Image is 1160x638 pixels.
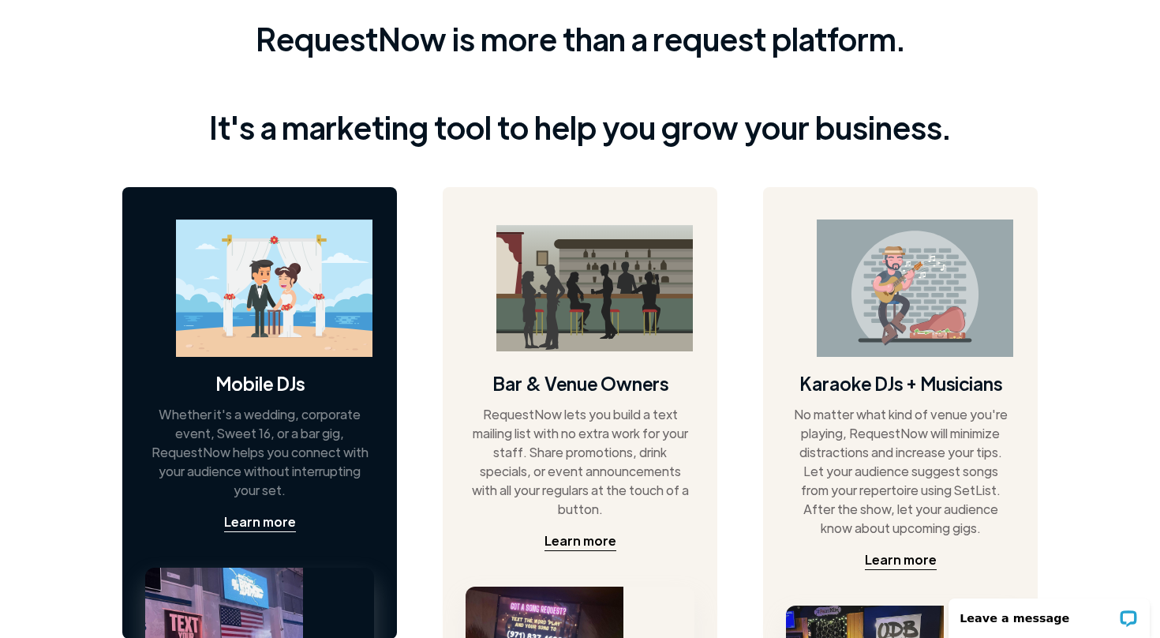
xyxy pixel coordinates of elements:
h4: Bar & Venue Owners [492,370,668,396]
h4: Karaoke DJs + Musicians [799,370,1002,396]
div: RequestNow is more than a request platform. It's a marketing tool to help you grow your business. [209,17,951,149]
div: Whether it's a wedding, corporate event, Sweet 16, or a bar gig, RequestNow helps you connect wit... [150,405,369,500]
iframe: LiveChat chat widget [938,588,1160,638]
a: Learn more [865,550,937,570]
div: Learn more [544,531,616,550]
img: bar image [496,225,693,351]
a: Learn more [544,531,616,551]
div: No matter what kind of venue you're playing, RequestNow will minimize distractions and increase y... [791,405,1010,538]
img: wedding on a beach [176,220,372,358]
div: Learn more [865,550,937,569]
h4: Mobile DJs [215,370,305,396]
a: Learn more [224,512,296,532]
div: Learn more [224,512,296,531]
img: guitarist [817,220,1013,358]
div: RequestNow lets you build a text mailing list with no extra work for your staff. Share promotions... [470,405,690,519]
